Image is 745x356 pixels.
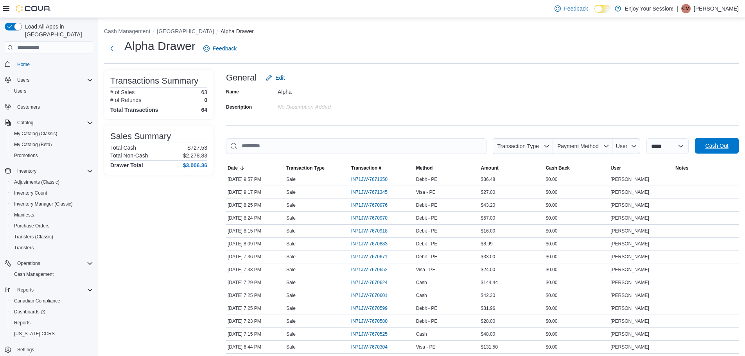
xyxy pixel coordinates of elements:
[2,117,96,128] button: Catalog
[564,5,588,13] span: Feedback
[479,163,544,173] button: Amount
[14,166,39,176] button: Inventory
[286,215,296,221] p: Sale
[14,59,93,69] span: Home
[351,239,395,249] button: IN71JW-7670883
[17,61,30,68] span: Home
[416,189,436,195] span: Visa - PE
[416,279,427,286] span: Cash
[17,120,33,126] span: Catalog
[544,265,609,274] div: $0.00
[17,104,40,110] span: Customers
[557,143,599,149] span: Payment Method
[286,331,296,337] p: Sale
[544,200,609,210] div: $0.00
[350,163,415,173] button: Transaction #
[416,215,438,221] span: Debit - PE
[226,226,285,236] div: [DATE] 8:15 PM
[226,104,252,110] label: Description
[14,320,31,326] span: Reports
[14,345,93,354] span: Settings
[104,27,739,37] nav: An example of EuiBreadcrumbs
[11,151,41,160] a: Promotions
[11,140,55,149] a: My Catalog (Beta)
[104,41,120,56] button: Next
[226,252,285,261] div: [DATE] 7:36 PM
[609,163,674,173] button: User
[2,75,96,86] button: Users
[228,165,238,171] span: Date
[416,241,438,247] span: Debit - PE
[17,260,40,267] span: Operations
[351,202,388,208] span: IN71JW-7670976
[110,76,198,86] h3: Transactions Summary
[110,152,148,159] h6: Total Non-Cash
[226,342,285,352] div: [DATE] 6:44 PM
[22,23,93,38] span: Load All Apps in [GEOGRAPHIC_DATA]
[226,213,285,223] div: [DATE] 8:24 PM
[110,132,171,141] h3: Sales Summary
[11,140,93,149] span: My Catalog (Beta)
[286,165,325,171] span: Transaction Type
[213,45,237,52] span: Feedback
[17,347,34,353] span: Settings
[226,188,285,197] div: [DATE] 9:17 PM
[14,75,32,85] button: Users
[610,292,649,299] span: [PERSON_NAME]
[286,254,296,260] p: Sale
[14,179,59,185] span: Adjustments (Classic)
[8,231,96,242] button: Transfers (Classic)
[2,166,96,177] button: Inventory
[2,59,96,70] button: Home
[675,165,688,171] span: Notes
[8,220,96,231] button: Purchase Orders
[11,296,93,306] span: Canadian Compliance
[14,190,47,196] span: Inventory Count
[544,226,609,236] div: $0.00
[610,279,649,286] span: [PERSON_NAME]
[8,209,96,220] button: Manifests
[351,176,388,182] span: IN71JW-7671350
[610,202,649,208] span: [PERSON_NAME]
[14,234,53,240] span: Transfers (Classic)
[110,107,158,113] h4: Total Transactions
[493,138,553,154] button: Transaction Type
[351,291,395,300] button: IN71JW-7670601
[14,309,45,315] span: Dashboards
[14,259,43,268] button: Operations
[11,318,34,327] a: Reports
[544,317,609,326] div: $0.00
[286,241,296,247] p: Sale
[416,331,427,337] span: Cash
[221,28,254,34] button: Alpha Drawer
[11,188,50,198] a: Inventory Count
[351,226,395,236] button: IN71JW-7670918
[14,118,93,127] span: Catalog
[544,329,609,339] div: $0.00
[694,4,739,13] p: [PERSON_NAME]
[226,89,239,95] label: Name
[157,28,214,34] button: [GEOGRAPHIC_DATA]
[263,70,288,86] button: Edit
[17,287,34,293] span: Reports
[351,292,388,299] span: IN71JW-7670601
[11,177,93,187] span: Adjustments (Classic)
[351,317,395,326] button: IN71JW-7670580
[286,318,296,324] p: Sale
[351,342,395,352] button: IN71JW-7670304
[610,331,649,337] span: [PERSON_NAME]
[415,163,479,173] button: Method
[14,60,33,69] a: Home
[8,139,96,150] button: My Catalog (Beta)
[416,176,438,182] span: Debit - PE
[11,232,93,242] span: Transfers (Classic)
[351,331,388,337] span: IN71JW-7670525
[14,201,73,207] span: Inventory Manager (Classic)
[14,75,93,85] span: Users
[11,318,93,327] span: Reports
[594,5,611,13] input: Dark Mode
[110,162,143,168] h4: Drawer Total
[226,163,285,173] button: Date
[286,305,296,311] p: Sale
